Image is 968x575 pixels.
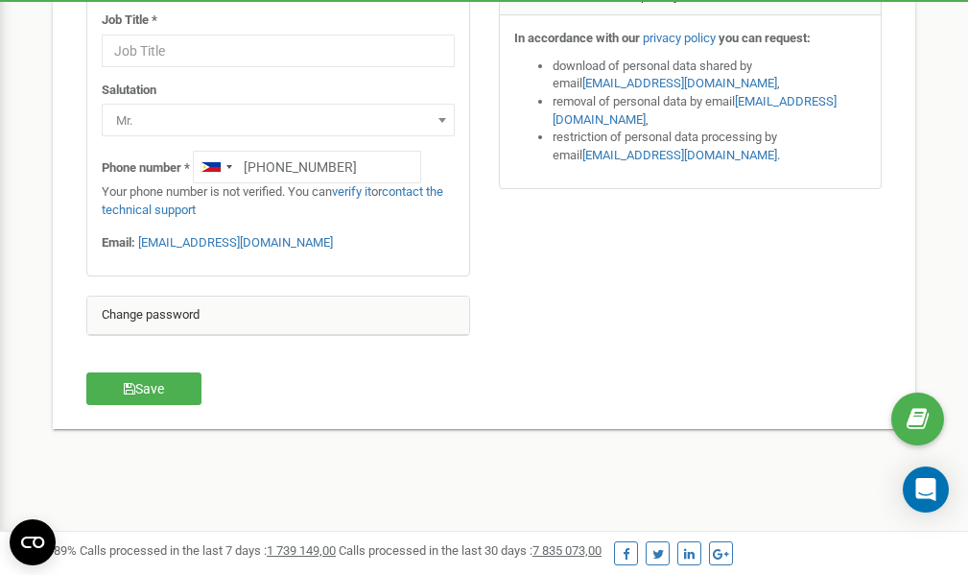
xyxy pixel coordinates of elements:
[553,94,837,127] a: [EMAIL_ADDRESS][DOMAIN_NAME]
[102,104,455,136] span: Mr.
[339,543,602,558] span: Calls processed in the last 30 days :
[532,543,602,558] u: 7 835 073,00
[102,12,157,30] label: Job Title *
[553,58,867,93] li: download of personal data shared by email ,
[553,129,867,164] li: restriction of personal data processing by email .
[719,31,811,45] strong: you can request:
[102,159,190,178] label: Phone number *
[10,519,56,565] button: Open CMP widget
[86,372,201,405] button: Save
[194,152,238,182] div: Telephone country code
[80,543,336,558] span: Calls processed in the last 7 days :
[643,31,716,45] a: privacy policy
[332,184,371,199] a: verify it
[267,543,336,558] u: 1 739 149,00
[582,148,777,162] a: [EMAIL_ADDRESS][DOMAIN_NAME]
[87,297,469,335] div: Change password
[582,76,777,90] a: [EMAIL_ADDRESS][DOMAIN_NAME]
[102,82,156,100] label: Salutation
[102,184,443,217] a: contact the technical support
[102,35,455,67] input: Job Title
[553,93,867,129] li: removal of personal data by email ,
[193,151,421,183] input: +1-800-555-55-55
[102,183,455,219] p: Your phone number is not verified. You can or
[138,235,333,250] a: [EMAIL_ADDRESS][DOMAIN_NAME]
[102,235,135,250] strong: Email:
[108,108,448,134] span: Mr.
[514,31,640,45] strong: In accordance with our
[903,467,949,513] div: Open Intercom Messenger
